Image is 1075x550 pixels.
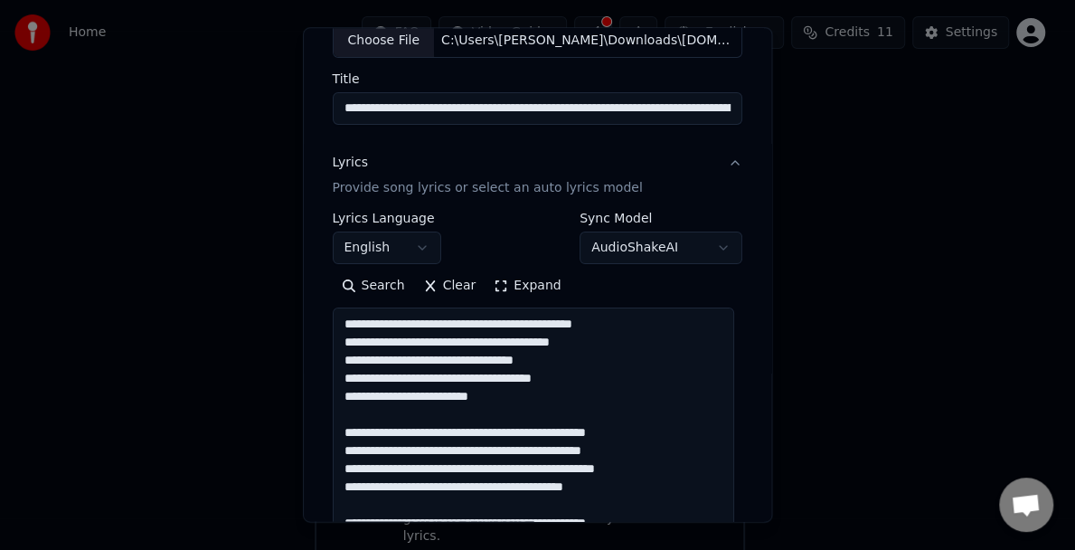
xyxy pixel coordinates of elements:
[434,32,741,50] div: C:\Users\[PERSON_NAME]\Downloads\[DOMAIN_NAME][URL][PERSON_NAME] (1).mp3
[414,271,486,300] button: Clear
[580,212,742,224] label: Sync Model
[333,179,643,197] p: Provide song lyrics or select an auto lyrics model
[333,154,368,172] div: Lyrics
[333,212,441,224] label: Lyrics Language
[485,271,570,300] button: Expand
[333,139,743,212] button: LyricsProvide song lyrics or select an auto lyrics model
[333,271,414,300] button: Search
[333,72,743,85] label: Title
[334,24,435,57] div: Choose File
